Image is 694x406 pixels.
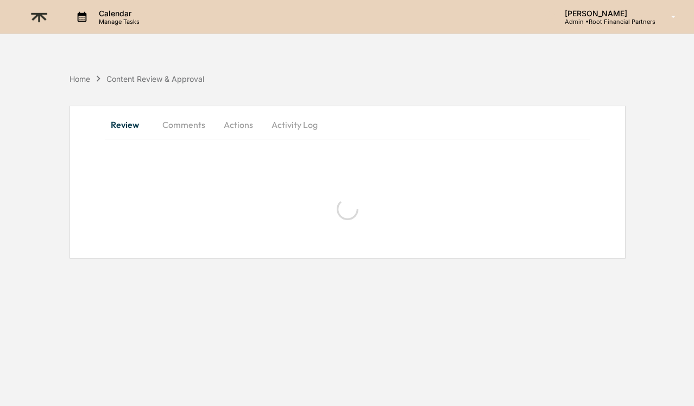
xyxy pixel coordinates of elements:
[556,18,655,25] p: Admin • Root Financial Partners
[90,18,145,25] p: Manage Tasks
[106,74,204,83] div: Content Review & Approval
[70,74,90,83] div: Home
[26,4,52,30] img: logo
[105,112,154,138] button: Review
[105,112,591,138] div: secondary tabs example
[556,9,655,18] p: [PERSON_NAME]
[90,9,145,18] p: Calendar
[263,112,326,138] button: Activity Log
[154,112,214,138] button: Comments
[214,112,263,138] button: Actions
